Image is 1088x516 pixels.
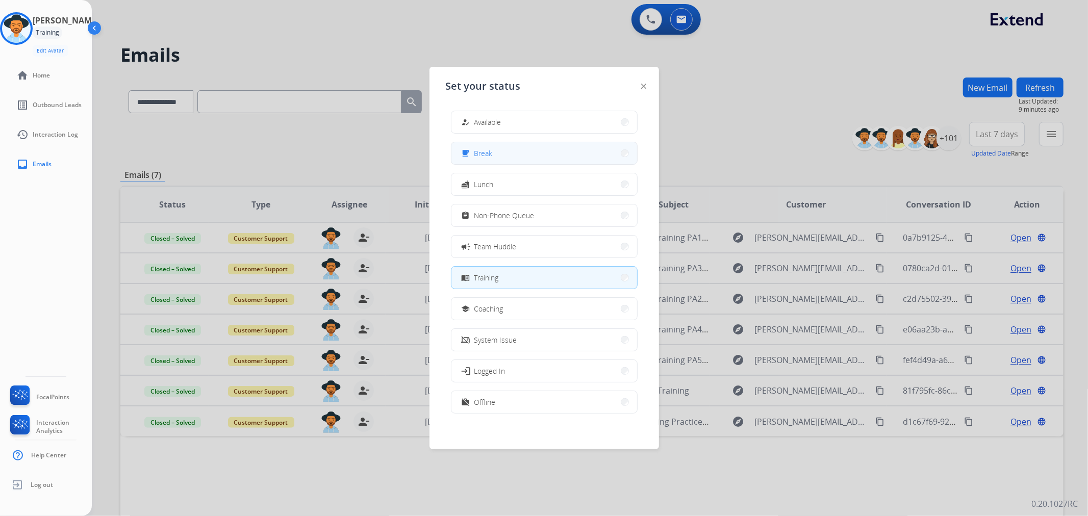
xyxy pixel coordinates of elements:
[474,272,499,283] span: Training
[641,84,646,89] img: close-button
[474,241,517,252] span: Team Huddle
[451,329,637,351] button: System Issue
[474,397,496,407] span: Offline
[461,149,470,158] mat-icon: free_breakfast
[33,101,82,109] span: Outbound Leads
[451,391,637,413] button: Offline
[33,160,52,168] span: Emails
[461,336,470,344] mat-icon: phonelink_off
[474,334,517,345] span: System Issue
[460,241,470,251] mat-icon: campaign
[461,273,470,282] mat-icon: menu_book
[461,211,470,220] mat-icon: assignment
[451,267,637,289] button: Training
[33,131,78,139] span: Interaction Log
[451,236,637,257] button: Team Huddle
[16,128,29,141] mat-icon: history
[474,303,503,314] span: Coaching
[461,118,470,126] mat-icon: how_to_reg
[1031,498,1078,510] p: 0.20.1027RC
[33,71,50,80] span: Home
[461,304,470,313] mat-icon: school
[33,45,68,57] button: Edit Avatar
[474,366,505,376] span: Logged In
[451,204,637,226] button: Non-Phone Queue
[33,14,99,27] h3: [PERSON_NAME]
[33,27,62,39] div: Training
[36,419,92,435] span: Interaction Analytics
[474,117,501,127] span: Available
[451,298,637,320] button: Coaching
[31,451,66,459] span: Help Center
[8,385,69,409] a: FocalPoints
[2,14,31,43] img: avatar
[474,210,535,221] span: Non-Phone Queue
[451,360,637,382] button: Logged In
[36,393,69,401] span: FocalPoints
[461,180,470,189] mat-icon: fastfood
[451,142,637,164] button: Break
[446,79,521,93] span: Set your status
[451,173,637,195] button: Lunch
[474,179,494,190] span: Lunch
[16,69,29,82] mat-icon: home
[451,111,637,133] button: Available
[16,158,29,170] mat-icon: inbox
[16,99,29,111] mat-icon: list_alt
[31,481,53,489] span: Log out
[8,415,92,438] a: Interaction Analytics
[474,148,493,159] span: Break
[461,398,470,406] mat-icon: work_off
[460,366,470,376] mat-icon: login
